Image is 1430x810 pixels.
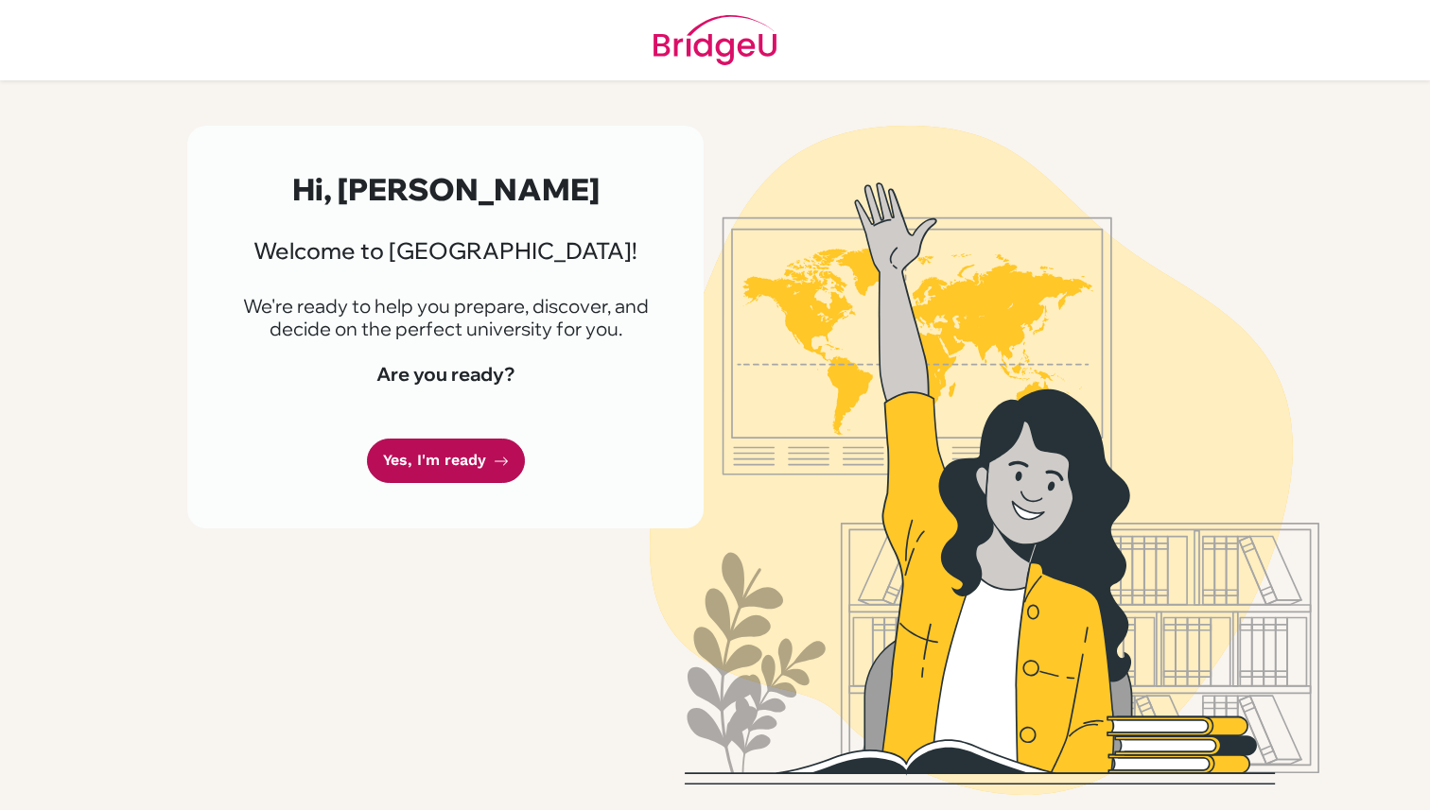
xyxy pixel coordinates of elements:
[233,237,658,265] h3: Welcome to [GEOGRAPHIC_DATA]!
[233,171,658,207] h2: Hi, [PERSON_NAME]
[233,295,658,340] p: We're ready to help you prepare, discover, and decide on the perfect university for you.
[233,363,658,386] h4: Are you ready?
[367,439,525,483] a: Yes, I'm ready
